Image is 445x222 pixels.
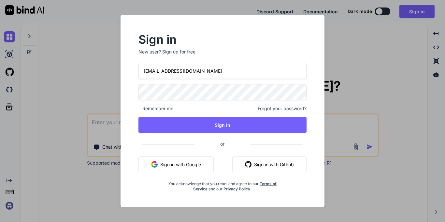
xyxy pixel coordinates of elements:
button: Sign in with Google [138,156,214,172]
p: New user? [138,49,307,63]
button: Sign In [138,117,307,133]
img: github [245,161,251,168]
h2: Sign in [138,34,307,45]
a: Privacy Policy. [223,186,251,191]
a: Terms of Service [193,181,277,191]
div: Sign up for free [162,49,195,55]
input: Login or Email [138,63,307,79]
span: or [194,136,251,152]
button: Sign in with Github [232,156,307,172]
span: Forgot your password? [258,105,307,112]
span: Remember me [138,105,173,112]
div: You acknowledge that you read, and agree to our and our [166,177,279,192]
img: google [151,161,158,168]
